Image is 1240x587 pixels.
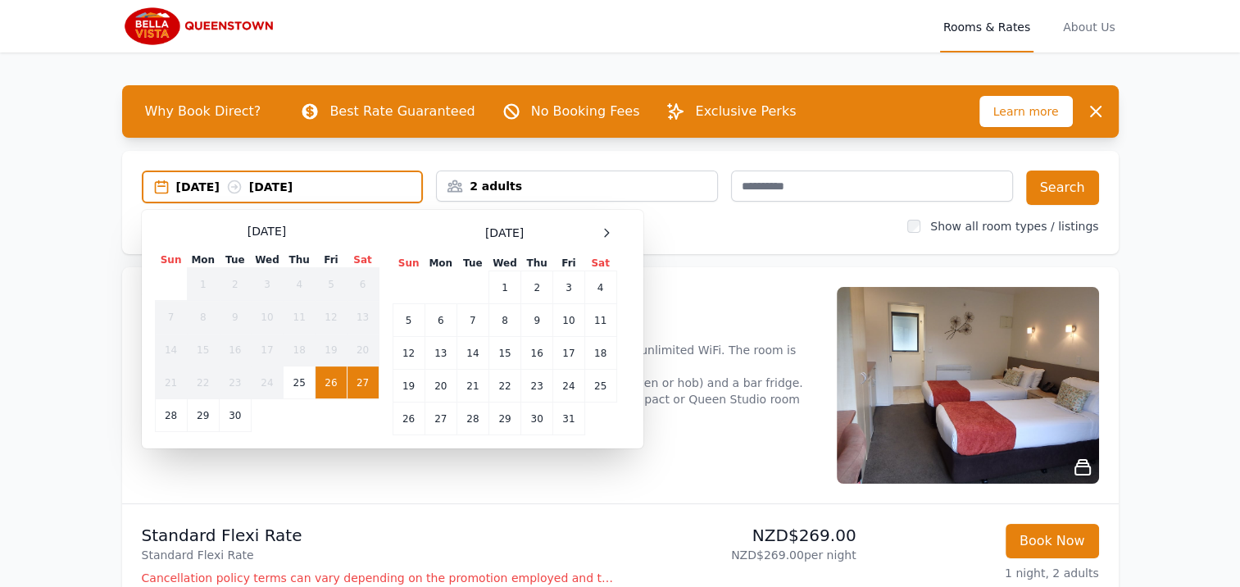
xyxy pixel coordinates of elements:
[456,304,488,337] td: 7
[155,334,187,366] td: 14
[284,334,316,366] td: 18
[521,256,553,271] th: Thu
[155,399,187,432] td: 28
[553,304,584,337] td: 10
[393,370,425,403] td: 19
[456,403,488,435] td: 28
[219,253,251,268] th: Tue
[456,370,488,403] td: 21
[627,524,856,547] p: NZD$269.00
[521,271,553,304] td: 2
[488,370,520,403] td: 22
[142,547,614,563] p: Standard Flexi Rate
[132,95,275,128] span: Why Book Direct?
[316,334,347,366] td: 19
[219,301,251,334] td: 9
[488,403,520,435] td: 29
[521,304,553,337] td: 9
[284,253,316,268] th: Thu
[553,337,584,370] td: 17
[627,547,856,563] p: NZD$269.00 per night
[347,301,379,334] td: 13
[251,253,283,268] th: Wed
[456,256,488,271] th: Tue
[251,268,283,301] td: 3
[316,301,347,334] td: 12
[187,334,219,366] td: 15
[251,334,283,366] td: 17
[437,178,717,194] div: 2 adults
[485,225,524,241] span: [DATE]
[488,256,520,271] th: Wed
[695,102,796,121] p: Exclusive Perks
[521,337,553,370] td: 16
[488,304,520,337] td: 8
[316,253,347,268] th: Fri
[142,570,614,586] p: Cancellation policy terms can vary depending on the promotion employed and the time of stay of th...
[187,399,219,432] td: 29
[176,179,422,195] div: [DATE] [DATE]
[251,366,283,399] td: 24
[142,524,614,547] p: Standard Flexi Rate
[187,253,219,268] th: Mon
[122,7,280,46] img: Bella Vista Queenstown
[1006,524,1099,558] button: Book Now
[425,403,456,435] td: 27
[930,220,1098,233] label: Show all room types / listings
[248,223,286,239] span: [DATE]
[979,96,1073,127] span: Learn more
[316,366,347,399] td: 26
[155,253,187,268] th: Sun
[553,403,584,435] td: 31
[187,301,219,334] td: 8
[219,334,251,366] td: 16
[1026,171,1099,205] button: Search
[456,337,488,370] td: 14
[425,256,456,271] th: Mon
[393,256,425,271] th: Sun
[393,337,425,370] td: 12
[584,304,616,337] td: 11
[425,304,456,337] td: 6
[531,102,640,121] p: No Booking Fees
[155,366,187,399] td: 21
[284,301,316,334] td: 11
[584,370,616,403] td: 25
[584,256,616,271] th: Sat
[584,337,616,370] td: 18
[347,334,379,366] td: 20
[393,403,425,435] td: 26
[316,268,347,301] td: 5
[488,337,520,370] td: 15
[329,102,475,121] p: Best Rate Guaranteed
[347,268,379,301] td: 6
[284,268,316,301] td: 4
[219,399,251,432] td: 30
[870,565,1099,581] p: 1 night, 2 adults
[251,301,283,334] td: 10
[553,370,584,403] td: 24
[155,301,187,334] td: 7
[187,268,219,301] td: 1
[219,366,251,399] td: 23
[425,337,456,370] td: 13
[393,304,425,337] td: 5
[347,253,379,268] th: Sat
[219,268,251,301] td: 2
[187,366,219,399] td: 22
[347,366,379,399] td: 27
[584,271,616,304] td: 4
[553,271,584,304] td: 3
[425,370,456,403] td: 20
[284,366,316,399] td: 25
[553,256,584,271] th: Fri
[521,370,553,403] td: 23
[488,271,520,304] td: 1
[521,403,553,435] td: 30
